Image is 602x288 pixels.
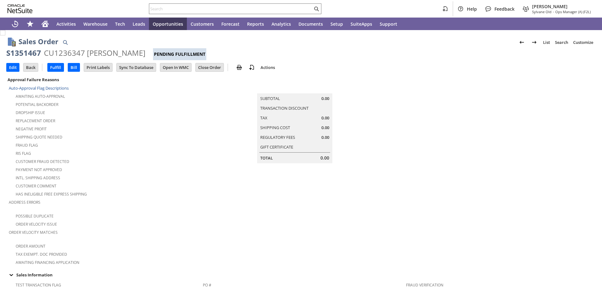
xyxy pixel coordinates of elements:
[351,21,372,27] span: SuiteApps
[8,18,23,30] a: Recent Records
[248,64,256,71] img: add-record.svg
[16,282,61,288] a: Test Transaction Flag
[7,63,19,71] input: Edit
[467,6,477,12] span: Help
[260,115,267,121] a: Tax
[298,21,323,27] span: Documents
[571,37,596,47] a: Customize
[272,21,291,27] span: Analytics
[327,18,347,30] a: Setup
[160,63,191,71] input: Open In WMC
[111,18,129,30] a: Tech
[23,18,38,30] div: Shortcuts
[555,9,591,14] span: Ops Manager (A) (F2L)
[53,18,80,30] a: Activities
[153,21,183,27] span: Opportunities
[260,96,280,101] a: Subtotal
[153,48,206,60] div: Pending Fulfillment
[149,18,187,30] a: Opportunities
[260,134,295,140] a: Regulatory Fees
[191,21,214,27] span: Customers
[83,21,108,27] span: Warehouse
[6,48,41,58] div: S1351467
[321,115,329,121] span: 0.00
[406,282,443,288] a: Fraud Verification
[133,21,145,27] span: Leads
[16,175,60,181] a: Intl. Shipping Address
[531,39,538,46] img: Next
[321,134,329,140] span: 0.00
[347,18,376,30] a: SuiteApps
[203,282,211,288] a: PO #
[16,110,45,115] a: Dropship Issue
[187,18,218,30] a: Customers
[16,222,57,227] a: Order Velocity Issue
[295,18,327,30] a: Documents
[376,18,401,30] a: Support
[80,18,111,30] a: Warehouse
[41,20,49,28] svg: Home
[321,96,329,102] span: 0.00
[243,18,268,30] a: Reports
[518,39,525,46] img: Previous
[494,6,515,12] span: Feedback
[48,63,64,71] input: Fulfill
[24,63,38,71] input: Back
[68,63,80,71] input: Bill
[247,21,264,27] span: Reports
[268,18,295,30] a: Analytics
[16,243,45,249] a: Order Amount
[44,48,145,58] div: CU1236347 [PERSON_NAME]
[321,125,329,131] span: 0.00
[18,36,58,47] h1: Sales Order
[61,39,69,46] img: Quick Find
[16,183,56,189] a: Customer Comment
[8,4,33,13] svg: logo
[258,65,277,70] a: Actions
[218,18,243,30] a: Forecast
[9,230,58,235] a: Order Velocity Matches
[16,126,47,132] a: Negative Profit
[553,9,554,14] span: -
[84,63,112,71] input: Print Labels
[6,271,593,279] div: Sales Information
[11,20,19,28] svg: Recent Records
[117,63,156,71] input: Sync To Database
[16,118,55,123] a: Replacement Order
[16,167,62,172] a: Payment not approved
[260,125,290,130] a: Shipping Cost
[9,200,40,205] a: Address Errors
[541,37,552,47] a: List
[16,159,69,164] a: Customer Fraud Detected
[26,20,34,28] svg: Shortcuts
[16,260,79,265] a: Awaiting Financing Application
[260,144,293,150] a: Gift Certificate
[196,63,224,71] input: Close Order
[260,105,309,111] a: Transaction Discount
[16,213,54,219] a: Possible Duplicate
[16,252,67,257] a: Tax Exempt. Doc Provided
[16,151,31,156] a: RIS flag
[257,83,332,93] caption: Summary
[532,9,552,14] span: Sylvane Old
[9,85,69,91] a: Auto-Approval Flag Descriptions
[532,3,591,9] span: [PERSON_NAME]
[16,102,58,107] a: Potential Backorder
[330,21,343,27] span: Setup
[380,21,397,27] span: Support
[6,271,596,279] td: Sales Information
[149,5,313,13] input: Search
[16,94,65,99] a: Awaiting Auto-Approval
[38,18,53,30] a: Home
[221,21,240,27] span: Forecast
[16,134,62,140] a: Shipping Quote Needed
[129,18,149,30] a: Leads
[320,155,329,161] span: 0.00
[16,143,38,148] a: Fraud Flag
[260,155,273,161] a: Total
[313,5,320,13] svg: Search
[115,21,125,27] span: Tech
[235,64,243,71] img: print.svg
[16,191,87,197] a: Has Ineligible Free Express Shipping
[56,21,76,27] span: Activities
